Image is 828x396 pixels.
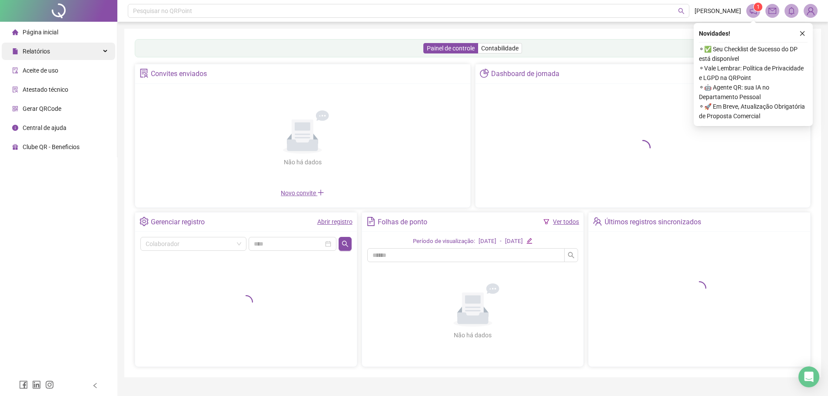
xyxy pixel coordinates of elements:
[12,125,18,131] span: info-circle
[480,69,489,78] span: pie-chart
[378,215,427,230] div: Folhas de ponto
[749,7,757,15] span: notification
[479,237,496,246] div: [DATE]
[433,330,513,340] div: Não há dados
[788,7,795,15] span: bell
[699,29,730,38] span: Novidades !
[23,48,50,55] span: Relatórios
[754,3,762,11] sup: 1
[12,48,18,54] span: file
[757,4,760,10] span: 1
[427,45,475,52] span: Painel de controle
[699,63,808,83] span: ⚬ Vale Lembrar: Política de Privacidade e LGPD na QRPoint
[12,29,18,35] span: home
[140,217,149,226] span: setting
[635,140,651,156] span: loading
[699,44,808,63] span: ⚬ ✅ Seu Checklist de Sucesso do DP está disponível
[281,190,324,196] span: Novo convite
[19,380,28,389] span: facebook
[366,217,376,226] span: file-text
[12,144,18,150] span: gift
[239,295,253,309] span: loading
[799,30,805,37] span: close
[23,124,67,131] span: Central de ajuda
[798,366,819,387] div: Open Intercom Messenger
[23,105,61,112] span: Gerar QRCode
[12,67,18,73] span: audit
[342,240,349,247] span: search
[605,215,701,230] div: Últimos registros sincronizados
[151,215,205,230] div: Gerenciar registro
[23,67,58,74] span: Aceite de uso
[593,217,602,226] span: team
[804,4,817,17] img: 76687
[553,218,579,225] a: Ver todos
[543,219,549,225] span: filter
[491,67,559,81] div: Dashboard de jornada
[768,7,776,15] span: mail
[500,237,502,246] div: -
[413,237,475,246] div: Período de visualização:
[23,86,68,93] span: Atestado técnico
[23,29,58,36] span: Página inicial
[481,45,519,52] span: Contabilidade
[526,238,532,243] span: edit
[23,143,80,150] span: Clube QR - Beneficios
[568,252,575,259] span: search
[317,218,352,225] a: Abrir registro
[45,380,54,389] span: instagram
[12,87,18,93] span: solution
[12,106,18,112] span: qrcode
[317,189,324,196] span: plus
[151,67,207,81] div: Convites enviados
[692,281,706,295] span: loading
[695,6,741,16] span: [PERSON_NAME]
[140,69,149,78] span: solution
[92,383,98,389] span: left
[505,237,523,246] div: [DATE]
[263,157,343,167] div: Não há dados
[678,8,685,14] span: search
[32,380,41,389] span: linkedin
[699,102,808,121] span: ⚬ 🚀 Em Breve, Atualização Obrigatória de Proposta Comercial
[699,83,808,102] span: ⚬ 🤖 Agente QR: sua IA no Departamento Pessoal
